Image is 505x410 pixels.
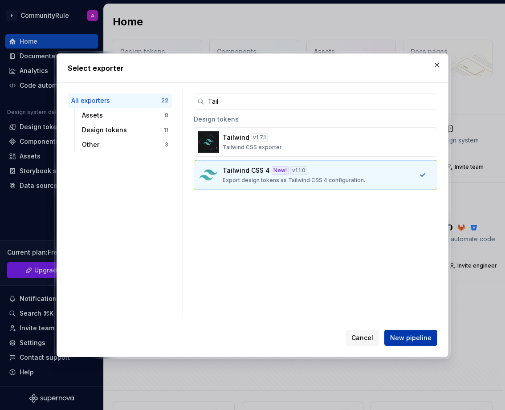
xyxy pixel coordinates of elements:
[204,93,437,110] input: Search...
[78,123,172,137] button: Design tokens11
[223,133,249,142] p: Tailwind
[78,108,172,122] button: Assets8
[194,160,437,190] button: Tailwind CSS 4New!v1.1.0Export design tokens as Tailwind CSS 4 configuration.
[251,133,268,142] div: v 1.7.1
[346,330,379,346] button: Cancel
[223,177,365,184] p: Export design tokens as Tailwind CSS 4 configuration.
[164,126,168,134] div: 11
[351,333,373,342] span: Cancel
[68,93,172,108] button: All exporters22
[194,127,437,157] button: Tailwindv1.7.1Tailwind CSS exporter
[161,97,168,104] div: 22
[272,166,289,175] div: New!
[390,333,432,342] span: New pipeline
[165,112,168,119] div: 8
[223,144,282,151] p: Tailwind CSS exporter
[68,63,437,73] h2: Select exporter
[223,166,270,175] p: Tailwind CSS 4
[71,96,161,105] div: All exporters
[194,110,437,127] div: Design tokens
[82,111,165,120] div: Assets
[78,138,172,152] button: Other3
[82,140,165,149] div: Other
[384,330,437,346] button: New pipeline
[290,166,307,175] div: v 1.1.0
[82,126,164,134] div: Design tokens
[165,141,168,148] div: 3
